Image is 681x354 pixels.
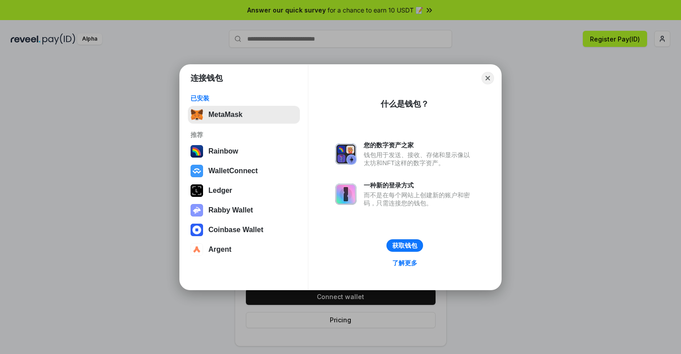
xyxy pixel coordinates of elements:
div: 钱包用于发送、接收、存储和显示像以太坊和NFT这样的数字资产。 [364,151,474,167]
div: Argent [208,246,232,254]
button: MetaMask [188,106,300,124]
img: svg+xml,%3Csvg%20width%3D%2228%22%20height%3D%2228%22%20viewBox%3D%220%200%2028%2028%22%20fill%3D... [191,243,203,256]
button: 获取钱包 [386,239,423,252]
button: Coinbase Wallet [188,221,300,239]
h1: 连接钱包 [191,73,223,83]
div: Rabby Wallet [208,206,253,214]
div: 您的数字资产之家 [364,141,474,149]
a: 了解更多 [387,257,423,269]
img: svg+xml,%3Csvg%20xmlns%3D%22http%3A%2F%2Fwww.w3.org%2F2000%2Fsvg%22%20fill%3D%22none%22%20viewBox... [191,204,203,217]
div: 了解更多 [392,259,417,267]
div: 推荐 [191,131,297,139]
img: svg+xml,%3Csvg%20xmlns%3D%22http%3A%2F%2Fwww.w3.org%2F2000%2Fsvg%22%20width%3D%2228%22%20height%3... [191,184,203,197]
div: Rainbow [208,147,238,155]
img: svg+xml,%3Csvg%20width%3D%2228%22%20height%3D%2228%22%20viewBox%3D%220%200%2028%2028%22%20fill%3D... [191,224,203,236]
div: 一种新的登录方式 [364,181,474,189]
img: svg+xml,%3Csvg%20xmlns%3D%22http%3A%2F%2Fwww.w3.org%2F2000%2Fsvg%22%20fill%3D%22none%22%20viewBox... [335,143,357,165]
button: Rainbow [188,142,300,160]
div: 获取钱包 [392,242,417,250]
div: 已安装 [191,94,297,102]
div: 什么是钱包？ [381,99,429,109]
button: Argent [188,241,300,258]
button: WalletConnect [188,162,300,180]
button: Rabby Wallet [188,201,300,219]
img: svg+xml,%3Csvg%20fill%3D%22none%22%20height%3D%2233%22%20viewBox%3D%220%200%2035%2033%22%20width%... [191,108,203,121]
div: 而不是在每个网站上创建新的账户和密码，只需连接您的钱包。 [364,191,474,207]
button: Close [482,72,494,84]
img: svg+xml,%3Csvg%20width%3D%2228%22%20height%3D%2228%22%20viewBox%3D%220%200%2028%2028%22%20fill%3D... [191,165,203,177]
img: svg+xml,%3Csvg%20xmlns%3D%22http%3A%2F%2Fwww.w3.org%2F2000%2Fsvg%22%20fill%3D%22none%22%20viewBox... [335,183,357,205]
img: svg+xml,%3Csvg%20width%3D%22120%22%20height%3D%22120%22%20viewBox%3D%220%200%20120%20120%22%20fil... [191,145,203,158]
div: MetaMask [208,111,242,119]
div: Ledger [208,187,232,195]
div: Coinbase Wallet [208,226,263,234]
div: WalletConnect [208,167,258,175]
button: Ledger [188,182,300,200]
